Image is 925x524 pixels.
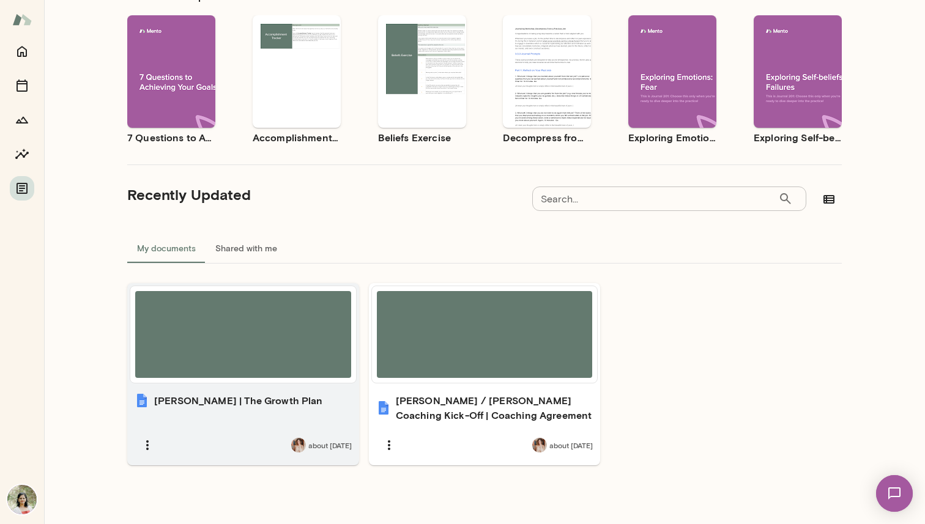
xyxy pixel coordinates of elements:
img: Mento [12,8,32,31]
button: Shared with me [206,234,287,263]
button: Growth Plan [10,108,34,132]
span: about [DATE] [549,440,593,450]
div: documents tabs [127,234,842,263]
h6: Exploring Emotions: Fear [628,130,716,145]
button: Home [10,39,34,64]
img: Nancy Alsip [291,438,306,452]
img: Geetika / Nancy Coaching Kick-Off | Coaching Agreement [376,400,391,415]
h6: 7 Questions to Achieving Your Goals [127,130,215,145]
h6: Exploring Self-beliefs: Failures [754,130,842,145]
button: Documents [10,176,34,201]
button: Sessions [10,73,34,98]
button: My documents [127,234,206,263]
h5: Recently Updated [127,185,251,204]
h6: Decompress from a Job [503,130,591,145]
h6: Accomplishment Tracker [253,130,341,145]
img: Nancy Alsip [532,438,547,452]
span: about [DATE] [308,440,352,450]
h6: Beliefs Exercise [378,130,466,145]
h6: [PERSON_NAME] / [PERSON_NAME] Coaching Kick-Off | Coaching Agreement [396,393,593,423]
button: Insights [10,142,34,166]
img: Geetika Singh [7,485,37,514]
img: Geetika | The Growth Plan [135,393,149,408]
h6: [PERSON_NAME] | The Growth Plan [154,393,323,408]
